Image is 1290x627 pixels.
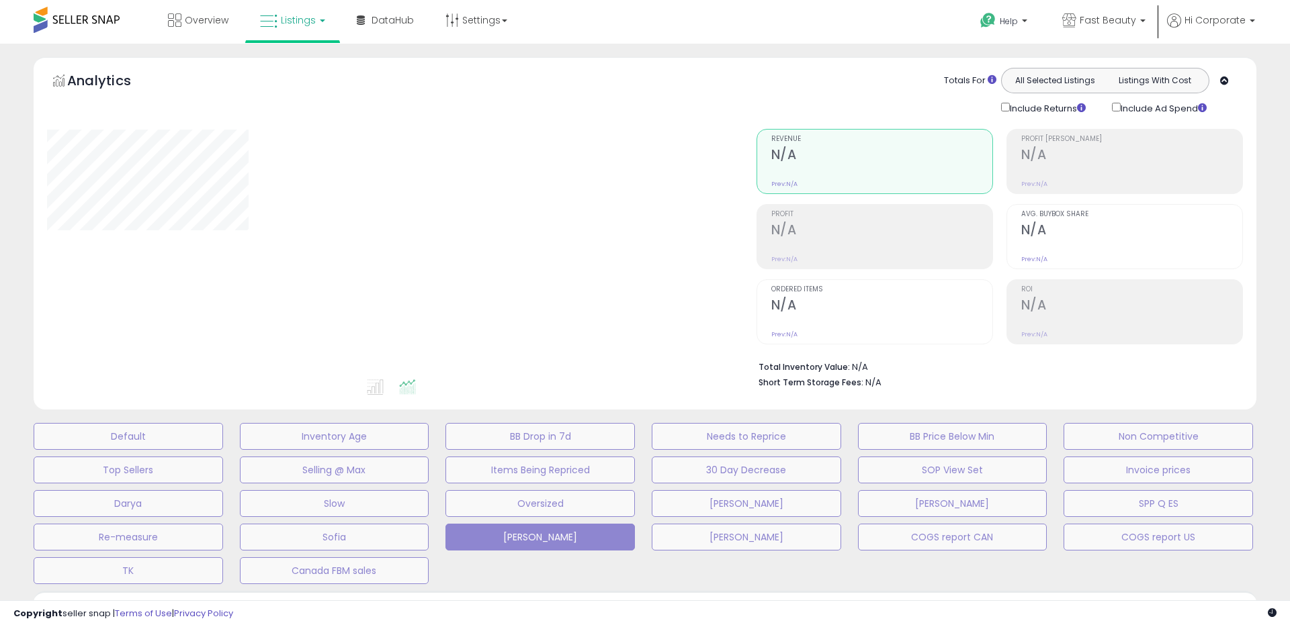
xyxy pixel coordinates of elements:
span: Help [1000,15,1018,27]
h2: N/A [771,222,992,240]
small: Prev: N/A [771,330,798,338]
button: BB Price Below Min [858,423,1047,450]
small: Prev: N/A [1021,255,1047,263]
i: Get Help [980,12,996,29]
button: [PERSON_NAME] [652,490,841,517]
button: Items Being Repriced [445,456,635,483]
span: Listings [281,13,316,27]
li: N/A [759,358,1233,374]
span: Profit [771,211,992,218]
small: Prev: N/A [1021,180,1047,188]
h2: N/A [771,147,992,165]
span: Fast Beauty [1080,13,1136,27]
button: Invoice prices [1064,456,1253,483]
a: Hi Corporate [1167,13,1255,44]
h2: N/A [771,297,992,316]
button: Non Competitive [1064,423,1253,450]
button: Canada FBM sales [240,557,429,584]
small: Prev: N/A [771,180,798,188]
button: SOP View Set [858,456,1047,483]
h5: Analytics [67,71,157,93]
button: Re-measure [34,524,223,550]
button: Needs to Reprice [652,423,841,450]
button: [PERSON_NAME] [858,490,1047,517]
span: Overview [185,13,228,27]
h2: N/A [1021,297,1242,316]
span: Profit [PERSON_NAME] [1021,136,1242,143]
span: N/A [865,376,881,389]
span: Revenue [771,136,992,143]
div: Include Ad Spend [1102,100,1228,115]
b: Total Inventory Value: [759,361,850,373]
b: Short Term Storage Fees: [759,377,863,388]
div: Totals For [944,75,996,87]
strong: Copyright [13,607,62,620]
button: [PERSON_NAME] [652,524,841,550]
button: SPP Q ES [1064,490,1253,517]
button: Top Sellers [34,456,223,483]
span: Avg. Buybox Share [1021,211,1242,218]
button: Inventory Age [240,423,429,450]
small: Prev: N/A [771,255,798,263]
span: Ordered Items [771,286,992,293]
div: seller snap | | [13,608,233,620]
button: Listings With Cost [1105,72,1205,89]
button: 30 Day Decrease [652,456,841,483]
a: Help [970,2,1041,44]
button: Default [34,423,223,450]
button: BB Drop in 7d [445,423,635,450]
div: Include Returns [991,100,1102,115]
button: [PERSON_NAME] [445,524,635,550]
button: All Selected Listings [1005,72,1105,89]
button: Sofia [240,524,429,550]
button: Selling @ Max [240,456,429,483]
button: COGS report US [1064,524,1253,550]
button: TK [34,557,223,584]
button: Oversized [445,490,635,517]
button: Darya [34,490,223,517]
small: Prev: N/A [1021,330,1047,338]
span: DataHub [372,13,414,27]
h2: N/A [1021,147,1242,165]
span: Hi Corporate [1185,13,1246,27]
span: ROI [1021,286,1242,293]
h2: N/A [1021,222,1242,240]
button: Slow [240,490,429,517]
button: COGS report CAN [858,524,1047,550]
